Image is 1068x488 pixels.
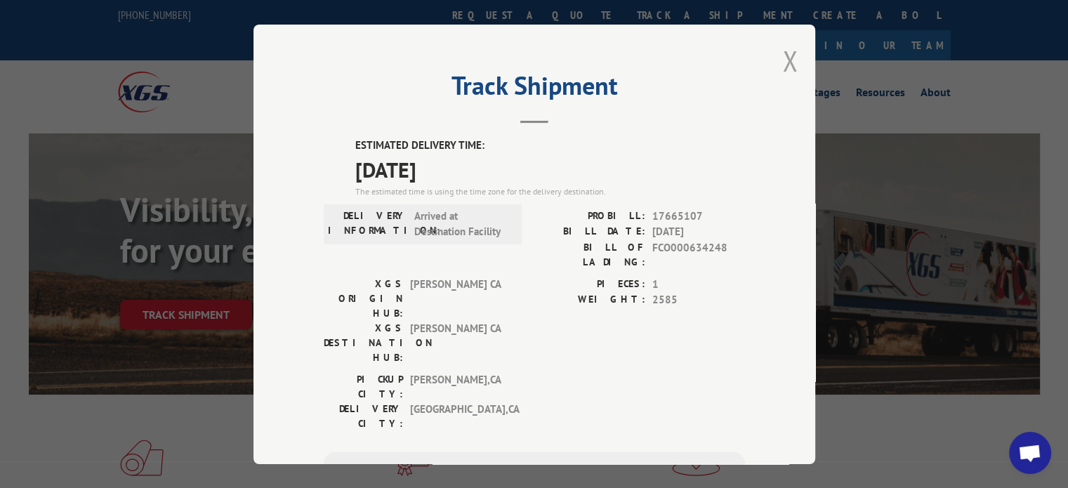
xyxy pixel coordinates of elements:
label: XGS ORIGIN HUB: [324,276,403,320]
span: [DATE] [652,224,745,240]
span: [PERSON_NAME] , CA [410,371,505,401]
label: BILL DATE: [534,224,645,240]
span: [PERSON_NAME] CA [410,276,505,320]
label: DELIVERY CITY: [324,401,403,430]
button: Close modal [782,42,798,79]
label: XGS DESTINATION HUB: [324,320,403,364]
label: PIECES: [534,276,645,292]
span: [DATE] [355,153,745,185]
label: DELIVERY INFORMATION: [328,208,407,239]
label: WEIGHT: [534,292,645,308]
label: PROBILL: [534,208,645,224]
span: 2585 [652,292,745,308]
span: 17665107 [652,208,745,224]
span: [GEOGRAPHIC_DATA] , CA [410,401,505,430]
label: PICKUP CITY: [324,371,403,401]
span: [PERSON_NAME] CA [410,320,505,364]
span: FCO000634248 [652,239,745,269]
span: Arrived at Destination Facility [414,208,509,239]
label: BILL OF LADING: [534,239,645,269]
div: The estimated time is using the time zone for the delivery destination. [355,185,745,197]
h2: Track Shipment [324,76,745,103]
div: Open chat [1009,432,1051,474]
span: 1 [652,276,745,292]
label: ESTIMATED DELIVERY TIME: [355,138,745,154]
